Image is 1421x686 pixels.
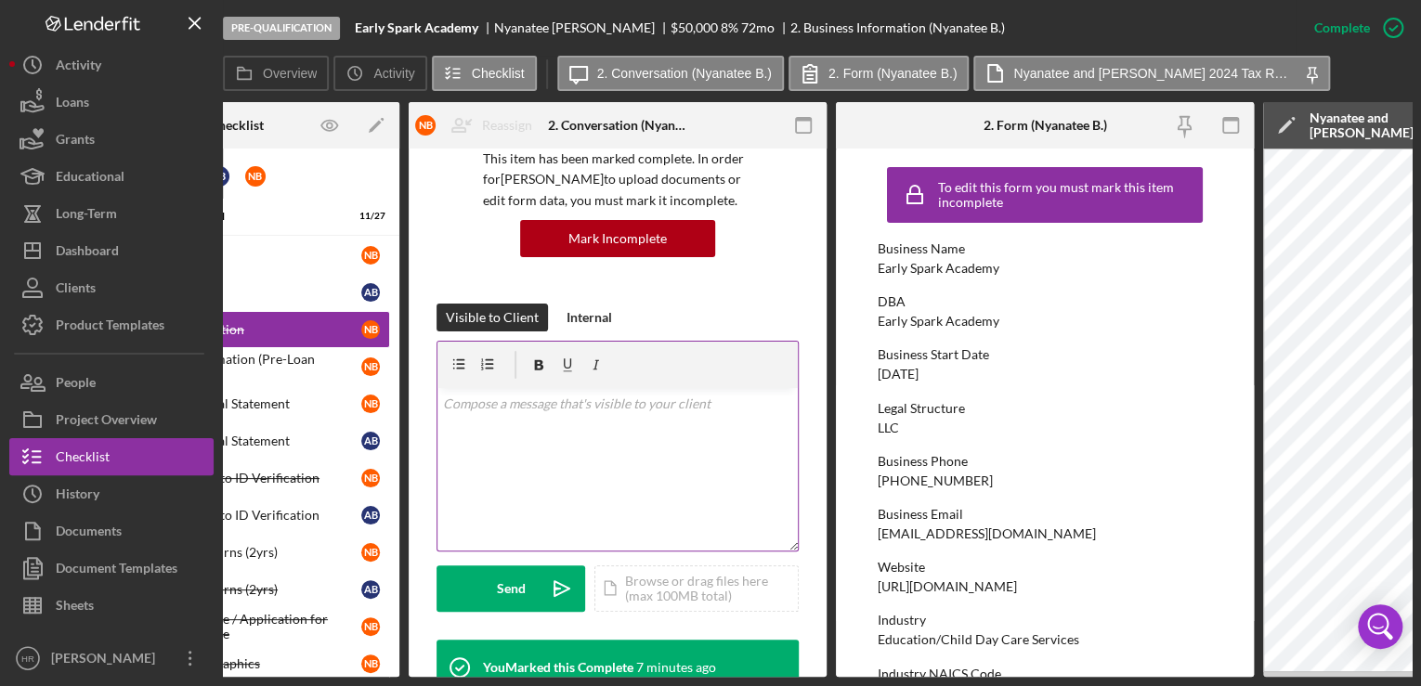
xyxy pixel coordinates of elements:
[557,304,621,331] button: Internal
[483,149,752,211] p: This item has been marked complete. In order for [PERSON_NAME] to upload documents or edit form d...
[9,46,214,84] button: Activity
[878,401,1212,416] div: Legal Structure
[597,66,772,81] label: 2. Conversation (Nyanatee B.)
[9,306,214,343] button: Product Templates
[361,283,380,302] div: A B
[9,640,214,677] button: HR[PERSON_NAME]
[497,565,526,612] div: Send
[878,560,1212,575] div: Website
[636,660,716,675] time: 2025-09-24 22:35
[1358,604,1402,649] div: Open Intercom Messenger
[361,432,380,450] div: A B
[361,617,380,636] div: N B
[984,118,1107,133] div: 2. Form (Nyanatee B.)
[472,66,525,81] label: Checklist
[878,526,1096,541] div: [EMAIL_ADDRESS][DOMAIN_NAME]
[122,248,361,263] div: Personal Profile
[361,469,380,487] div: N B
[122,545,361,560] div: Personal Tax Returns (2yrs)
[9,587,214,624] a: Sheets
[56,306,164,348] div: Product Templates
[741,20,775,35] div: 72 mo
[56,269,96,311] div: Clients
[406,107,551,144] button: NBReassign
[878,473,993,488] div: [PHONE_NUMBER]
[56,475,99,517] div: History
[84,237,390,274] a: Personal ProfileNB
[671,19,718,35] span: $50,000
[122,396,361,411] div: Personal Financial Statement
[1314,9,1370,46] div: Complete
[1013,66,1292,81] label: Nyanatee and [PERSON_NAME] 2024 Tax Return.pdf
[9,158,214,195] a: Educational
[122,612,361,641] div: Child Care License / Application for Child Care License
[9,232,214,269] button: Dashboard
[878,632,1079,647] div: Education/Child Day Care Services
[9,401,214,438] a: Project Overview
[789,56,970,91] button: 2. Form (Nyanatee B.)
[446,304,539,331] div: Visible to Client
[122,352,361,382] div: Additional Information (Pre-Loan Qualification)
[361,357,380,376] div: N B
[567,304,612,331] div: Internal
[437,304,548,331] button: Visible to Client
[878,507,1212,522] div: Business Email
[361,395,380,413] div: N B
[84,608,390,645] a: Child Care License / Application for Child Care LicenseNB
[790,20,1005,35] div: 2. Business Information (Nyanatee B.)
[878,314,999,329] div: Early Spark Academy
[548,118,687,133] div: 2. Conversation (Nyanatee B.)
[111,211,339,222] div: Pre-Qualification
[56,512,122,554] div: Documents
[56,158,124,200] div: Educational
[557,56,784,91] button: 2. Conversation (Nyanatee B.)
[9,121,214,158] button: Grants
[9,269,214,306] button: Clients
[56,587,94,628] div: Sheets
[483,660,633,675] div: You Marked this Complete
[828,66,958,81] label: 2. Form (Nyanatee B.)
[122,471,361,485] div: Government Photo ID Verification
[9,512,214,550] a: Documents
[878,421,899,435] div: LLC
[223,56,329,91] button: Overview
[122,656,361,671] div: Personal Demographics
[84,274,390,311] a: Personal ProfileAB
[56,438,110,480] div: Checklist
[56,364,96,406] div: People
[878,613,1212,628] div: Industry
[9,84,214,121] button: Loans
[9,475,214,512] button: History
[56,46,101,88] div: Activity
[9,550,214,587] button: Document Templates
[122,582,361,597] div: Personal Tax Returns (2yrs)
[56,121,95,162] div: Grants
[84,385,390,422] a: Personal Financial StatementNB
[721,20,738,35] div: 8 %
[56,232,119,274] div: Dashboard
[56,401,157,443] div: Project Overview
[9,364,214,401] button: People
[84,422,390,459] a: Personal Financial StatementAB
[1296,9,1412,46] button: Complete
[973,56,1330,91] button: Nyanatee and [PERSON_NAME] 2024 Tax Return.pdf
[122,508,361,523] div: Government Photo ID Verification
[437,565,585,612] button: Send
[938,180,1198,210] div: To edit this form you must mark this item incomplete
[223,17,340,40] div: Pre-Qualification
[21,654,34,664] text: HR
[361,580,380,599] div: A B
[415,115,436,136] div: N B
[84,497,390,534] a: Government Photo ID VerificationAB
[361,543,380,562] div: N B
[122,434,361,448] div: Personal Financial Statement
[494,20,671,35] div: Nyanatee [PERSON_NAME]
[263,66,317,81] label: Overview
[84,534,390,571] a: Personal Tax Returns (2yrs)NB
[122,322,361,337] div: Business Information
